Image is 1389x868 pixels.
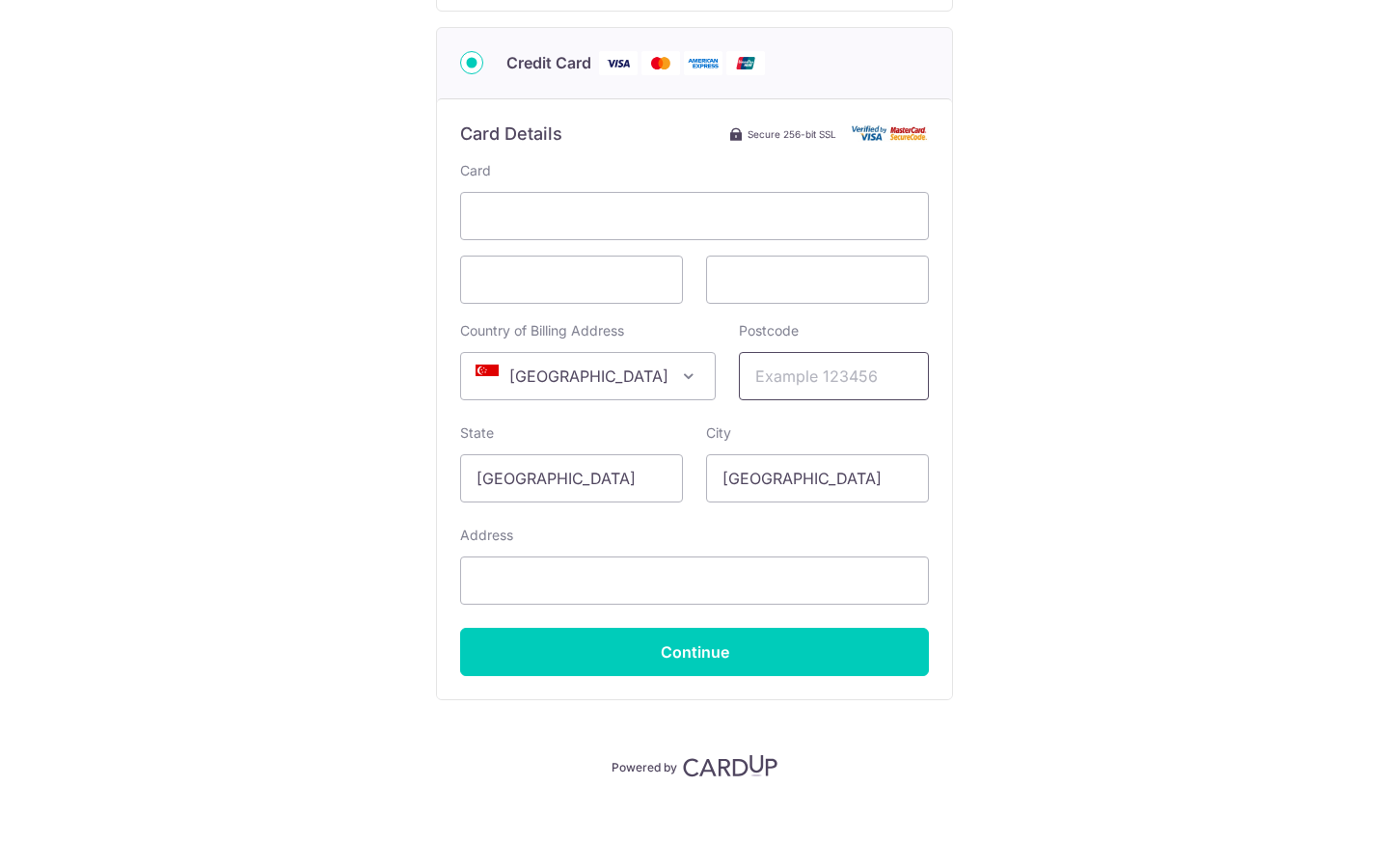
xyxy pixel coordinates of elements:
[706,423,731,443] label: City
[460,526,513,545] label: Address
[748,126,836,142] span: Secure 256-bit SSL
[460,628,929,676] input: Continue
[477,204,912,228] iframe: Secure card number input frame
[739,321,799,340] label: Postcode
[460,352,716,400] span: Singapore
[461,353,715,399] span: Singapore
[477,268,667,291] iframe: Secure card expiration date input frame
[641,51,680,75] img: Mastercard
[460,423,494,443] label: State
[684,51,722,75] img: American Express
[460,51,929,75] div: Credit Card Visa Mastercard American Express Union Pay
[683,754,777,777] img: CardUp
[460,321,624,340] label: Country of Billing Address
[599,51,638,75] img: Visa
[726,51,765,75] img: Union Pay
[612,756,677,775] p: Powered by
[739,352,929,400] input: Example 123456
[460,122,562,146] h6: Card Details
[460,161,491,180] label: Card
[852,125,929,142] img: Card secure
[722,268,912,291] iframe: Secure card security code input frame
[506,51,591,74] span: Credit Card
